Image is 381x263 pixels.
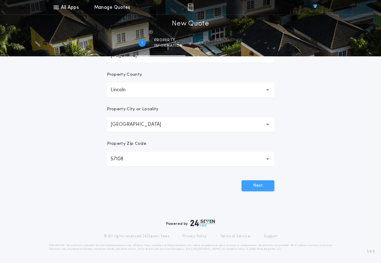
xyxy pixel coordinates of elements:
p: 57108 [111,155,133,163]
p: [GEOGRAPHIC_DATA] [111,121,171,128]
a: Support [264,234,277,239]
p: DISCLAIMER: This estimate is provided for informational purposes only. 24|Seven Fees, a product o... [49,244,333,251]
a: Terms of Service [220,234,250,239]
span: Property [154,38,182,43]
button: Lincoln [107,83,274,97]
img: logo [190,219,215,227]
a: [URL][DOMAIN_NAME] [191,248,221,250]
p: Property City or Locality [107,106,159,112]
p: Lincoln [111,86,135,94]
h1: New Quote [172,19,209,29]
p: Property Zip Code [107,141,146,147]
button: 57108 [107,152,274,166]
img: img [188,4,193,11]
h2: 2 [201,41,203,45]
h2: 1 [142,41,143,45]
img: vs-icon [302,4,328,10]
p: © All rights reserved. 24|Seven Fees [104,234,169,239]
span: 3.8.0 [367,249,375,254]
button: Next [242,180,274,191]
span: information [154,43,182,48]
div: Powered by [166,219,215,227]
a: Privacy Policy [182,234,207,239]
p: Property County [107,72,142,78]
button: [GEOGRAPHIC_DATA] [107,117,274,132]
span: details [214,43,243,48]
span: Transaction [214,38,243,43]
